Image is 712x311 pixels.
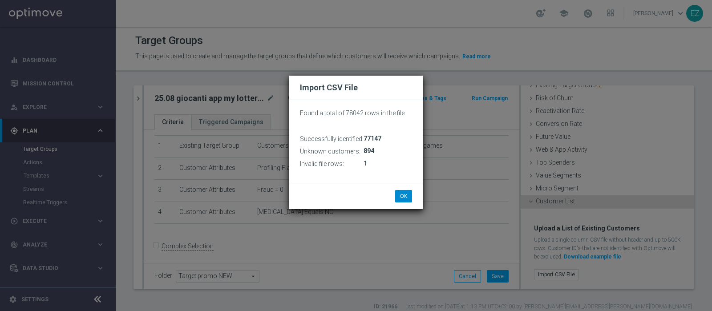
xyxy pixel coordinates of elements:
[364,147,374,155] span: 894
[300,82,412,93] h2: Import CSV File
[300,160,344,168] h3: Invalid file rows:
[300,135,364,143] h3: Successfully identified:
[300,147,360,155] h3: Unknown customers:
[395,190,412,202] button: OK
[300,109,412,117] p: Found a total of 78042 rows in the file
[364,160,367,167] span: 1
[364,135,381,142] span: 77147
